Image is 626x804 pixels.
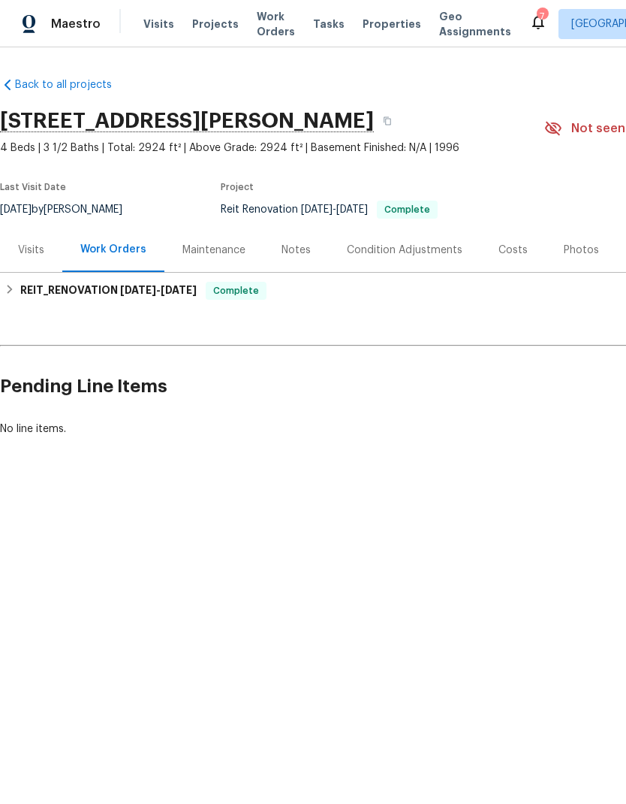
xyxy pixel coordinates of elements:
div: Notes [281,243,311,258]
span: Geo Assignments [439,9,511,39]
div: 7 [537,9,547,24]
span: [DATE] [120,285,156,295]
span: - [120,285,197,295]
div: Maintenance [182,243,245,258]
span: Reit Renovation [221,204,438,215]
div: Condition Adjustments [347,243,462,258]
span: Complete [378,205,436,214]
span: Tasks [313,19,345,29]
span: [DATE] [336,204,368,215]
span: Properties [363,17,421,32]
span: Maestro [51,17,101,32]
span: Work Orders [257,9,295,39]
div: Photos [564,243,599,258]
h6: REIT_RENOVATION [20,282,197,300]
div: Costs [498,243,528,258]
span: Complete [207,283,265,298]
span: [DATE] [161,285,197,295]
span: [DATE] [301,204,333,215]
span: Projects [192,17,239,32]
div: Work Orders [80,242,146,257]
span: Visits [143,17,174,32]
span: Project [221,183,254,192]
span: - [301,204,368,215]
div: Visits [18,243,44,258]
button: Copy Address [374,107,401,135]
